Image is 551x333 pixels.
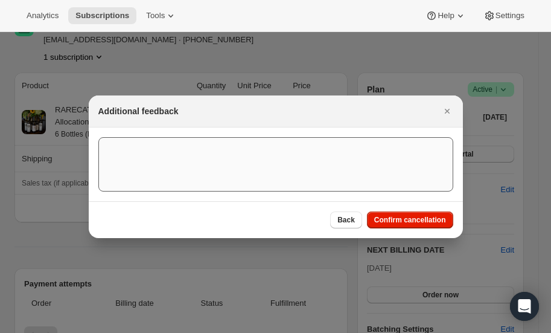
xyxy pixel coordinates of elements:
button: Subscriptions [68,7,136,24]
span: Back [337,215,355,225]
span: Tools [146,11,165,21]
h2: Additional feedback [98,105,179,117]
span: Confirm cancellation [374,215,446,225]
div: Open Intercom Messenger [510,292,539,321]
button: Help [418,7,473,24]
button: Confirm cancellation [367,212,453,228]
button: Settings [476,7,532,24]
span: Subscriptions [75,11,129,21]
span: Settings [495,11,524,21]
span: Help [438,11,454,21]
button: Tools [139,7,184,24]
button: Back [330,212,362,228]
span: Analytics [27,11,59,21]
button: Analytics [19,7,66,24]
button: Close [439,103,456,120]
